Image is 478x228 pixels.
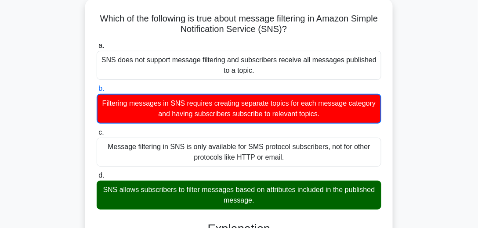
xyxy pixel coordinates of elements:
span: b. [98,85,104,92]
h5: Which of the following is true about message filtering in Amazon Simple Notification Service (SNS)? [96,13,382,35]
span: a. [98,42,104,49]
span: c. [98,128,104,136]
div: Message filtering in SNS is only available for SMS protocol subscribers, not for other protocols ... [97,138,381,167]
div: Filtering messages in SNS requires creating separate topics for each message category and having ... [97,94,381,124]
div: SNS does not support message filtering and subscribers receive all messages published to a topic. [97,51,381,80]
span: d. [98,171,104,179]
div: SNS allows subscribers to filter messages based on attributes included in the published message. [97,181,381,210]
